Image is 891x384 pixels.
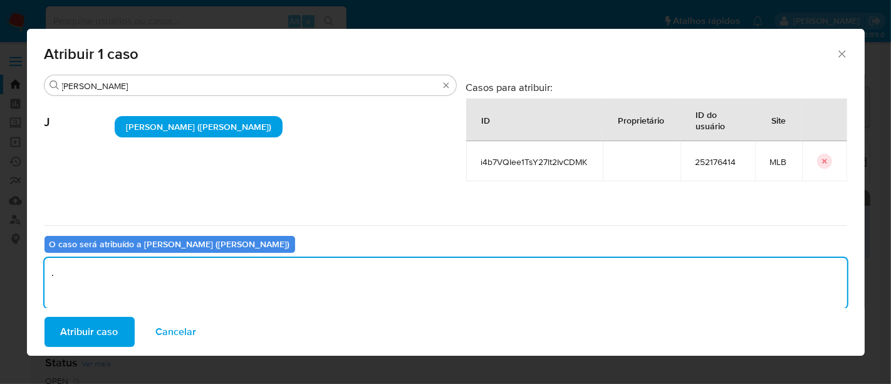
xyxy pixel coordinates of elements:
div: ID [467,105,506,135]
button: icon-button [817,154,832,169]
span: Cancelar [156,318,197,346]
span: 252176414 [696,156,740,168]
span: MLB [770,156,787,168]
button: Fechar a janela [836,48,847,59]
div: Site [757,105,801,135]
button: Buscar [49,80,60,90]
b: O caso será atribuído a [PERSON_NAME] ([PERSON_NAME]) [49,238,290,250]
span: Atribuir caso [61,318,118,346]
textarea: . [44,258,847,308]
span: i4b7VQIee1TsY27lt2IvCDMK [481,156,588,168]
button: Borrar [441,80,451,90]
button: Atribuir caso [44,317,135,347]
span: Atribuir 1 caso [44,46,836,61]
div: Proprietário [603,105,680,135]
div: ID do usuário [681,99,754,141]
h3: Casos para atribuir: [466,81,847,93]
div: [PERSON_NAME] ([PERSON_NAME]) [115,116,283,137]
button: Cancelar [140,317,213,347]
span: J [44,96,115,130]
div: assign-modal [27,29,865,356]
span: [PERSON_NAME] ([PERSON_NAME]) [126,120,271,133]
input: Analista de pesquisa [62,80,439,92]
